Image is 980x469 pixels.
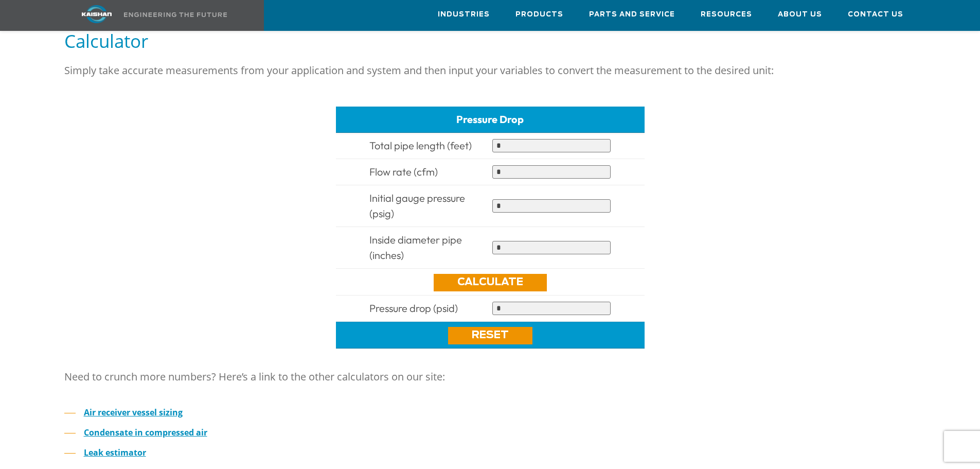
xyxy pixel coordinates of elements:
span: Parts and Service [589,9,675,21]
span: Flow rate (cfm) [369,165,438,178]
img: kaishan logo [58,5,135,23]
a: Leak estimator [84,447,146,458]
span: Pressure Drop [456,113,524,126]
span: About Us [778,9,822,21]
span: Pressure drop (psid) [369,302,458,315]
p: Simply take accurate measurements from your application and system and then input your variables ... [64,60,916,81]
span: Industries [438,9,490,21]
p: Need to crunch more numbers? Here’s a link to the other calculators on our site: [64,367,916,387]
a: About Us [778,1,822,28]
span: Inside diameter pipe (inches) [369,233,462,262]
a: Parts and Service [589,1,675,28]
span: Resources [701,9,752,21]
span: Initial gauge pressure (psig) [369,192,465,220]
h5: Calculator [64,29,916,53]
a: Industries [438,1,490,28]
a: Calculate [434,274,547,291]
span: Products [515,9,563,21]
span: Contact Us [848,9,903,21]
a: Resources [701,1,752,28]
a: Reset [448,327,532,344]
img: Engineering the future [124,12,227,17]
a: Air receiver vessel sizing [84,407,183,418]
span: Total pipe length (feet) [369,139,472,152]
a: Contact Us [848,1,903,28]
a: Condensate in compressed air [84,427,207,438]
a: Products [515,1,563,28]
